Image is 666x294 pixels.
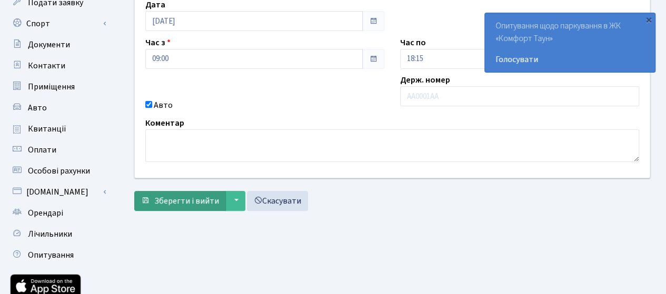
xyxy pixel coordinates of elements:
a: Опитування [5,245,111,266]
a: Документи [5,34,111,55]
a: Орендарі [5,202,111,224]
span: Документи [28,39,70,50]
span: Орендарі [28,207,63,219]
label: Час по [400,36,426,49]
span: Оплати [28,144,56,156]
span: Квитанції [28,123,66,135]
label: Час з [145,36,171,49]
label: Коментар [145,117,184,129]
a: Скасувати [247,191,308,211]
span: Приміщення [28,81,75,93]
a: Особові рахунки [5,160,111,181]
div: × [643,14,654,25]
a: [DOMAIN_NAME] [5,181,111,202]
span: Зберегти і вийти [154,195,219,207]
a: Лічильники [5,224,111,245]
span: Опитування [28,249,74,261]
a: Спорт [5,13,111,34]
label: Авто [154,99,173,111]
span: Контакти [28,60,65,72]
a: Авто [5,97,111,118]
span: Особові рахунки [28,165,90,177]
button: Зберегти і вийти [134,191,226,211]
input: AA0001AA [400,86,639,106]
div: Опитування щодо паркування в ЖК «Комфорт Таун» [485,13,655,72]
label: Держ. номер [400,74,450,86]
a: Оплати [5,139,111,160]
a: Голосувати [495,53,644,66]
a: Приміщення [5,76,111,97]
span: Авто [28,102,47,114]
a: Квитанції [5,118,111,139]
span: Лічильники [28,228,72,240]
a: Контакти [5,55,111,76]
